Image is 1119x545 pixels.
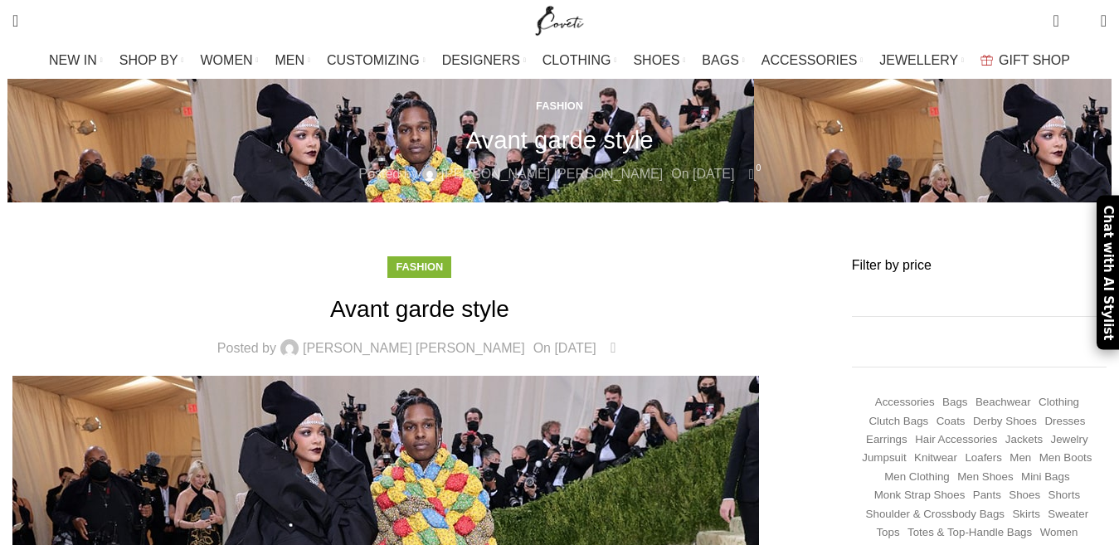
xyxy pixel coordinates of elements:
[1021,470,1070,485] a: Mini Bags (367 items)
[633,44,685,77] a: SHOES
[533,341,596,355] time: On [DATE]
[465,125,653,154] h1: Avant garde style
[879,52,958,68] span: JEWELLERY
[327,44,426,77] a: CUSTOMIZING
[201,44,259,77] a: WOMEN
[980,55,993,66] img: GiftBag
[866,507,1005,523] a: Shoulder & Crossbody Bags (672 items)
[532,12,587,27] a: Site logo
[1044,4,1067,37] a: 0
[442,44,526,77] a: DESIGNERS
[396,260,443,273] a: Fashion
[852,256,1107,275] h3: Filter by price
[879,44,964,77] a: JEWELLERY
[1054,8,1067,21] span: 0
[1051,432,1088,448] a: Jewelry (408 items)
[1010,450,1031,466] a: Men (1,906 items)
[957,470,1013,485] a: Men Shoes (1,372 items)
[742,163,760,185] a: 0
[868,414,928,430] a: Clutch Bags (155 items)
[4,4,27,37] a: Search
[4,44,1115,77] div: Main navigation
[980,44,1070,77] a: GIFT SHOP
[422,167,437,182] img: author-avatar
[1072,4,1088,37] div: My Wishlist
[614,336,626,348] span: 0
[303,342,525,355] a: [PERSON_NAME] [PERSON_NAME]
[119,44,184,77] a: SHOP BY
[761,44,864,77] a: ACCESSORIES
[327,52,420,68] span: CUSTOMIZING
[633,52,679,68] span: SHOES
[49,52,97,68] span: NEW IN
[937,414,966,430] a: Coats (417 items)
[201,52,253,68] span: WOMEN
[875,395,935,411] a: Accessories (745 items)
[702,52,738,68] span: BAGS
[605,338,622,359] a: 0
[1039,395,1079,411] a: Clothing (18,677 items)
[1048,488,1081,504] a: Shorts (322 items)
[1009,488,1040,504] a: Shoes (294 items)
[866,432,907,448] a: Earrings (184 items)
[542,44,617,77] a: CLOTHING
[975,395,1031,411] a: Beachwear (451 items)
[761,52,858,68] span: ACCESSORIES
[752,162,765,174] span: 0
[1012,507,1039,523] a: Skirts (1,049 items)
[914,450,957,466] a: Knitwear (484 items)
[536,100,583,112] a: Fashion
[542,52,611,68] span: CLOTHING
[12,293,827,325] h1: Avant garde style
[973,414,1037,430] a: Derby shoes (233 items)
[275,52,305,68] span: MEN
[280,339,299,358] img: author-avatar
[702,44,744,77] a: BAGS
[1040,525,1078,541] a: Women (21,933 items)
[441,163,664,185] a: [PERSON_NAME] [PERSON_NAME]
[999,52,1070,68] span: GIFT SHOP
[884,470,950,485] a: Men Clothing (418 items)
[965,450,1001,466] a: Loafers (193 items)
[671,167,734,181] time: On [DATE]
[358,163,417,185] span: Posted by
[874,488,966,504] a: Monk strap shoes (262 items)
[275,44,310,77] a: MEN
[49,44,103,77] a: NEW IN
[1039,450,1092,466] a: Men Boots (296 items)
[1048,507,1088,523] a: Sweater (244 items)
[862,450,906,466] a: Jumpsuit (155 items)
[1075,17,1087,29] span: 0
[1005,432,1043,448] a: Jackets (1,198 items)
[876,525,899,541] a: Tops (2,988 items)
[973,488,1001,504] a: Pants (1,359 items)
[442,52,520,68] span: DESIGNERS
[119,52,178,68] span: SHOP BY
[217,342,276,355] span: Posted by
[915,432,997,448] a: Hair Accessories (245 items)
[942,395,967,411] a: Bags (1,744 items)
[907,525,1032,541] a: Totes & Top-Handle Bags (361 items)
[1044,414,1085,430] a: Dresses (9,676 items)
